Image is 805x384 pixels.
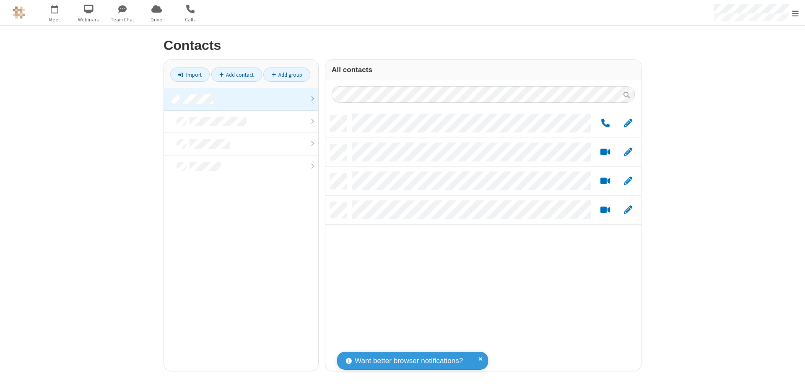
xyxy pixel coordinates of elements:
[597,176,613,187] button: Start a video meeting
[355,355,463,366] span: Want better browser notifications?
[620,118,636,129] button: Edit
[597,118,613,129] button: Call by phone
[325,109,641,371] div: grid
[141,16,172,23] span: Drive
[211,67,262,82] a: Add contact
[332,66,635,74] h3: All contacts
[164,38,641,53] h2: Contacts
[620,205,636,215] button: Edit
[39,16,70,23] span: Meet
[597,147,613,158] button: Start a video meeting
[784,362,799,378] iframe: Chat
[597,205,613,215] button: Start a video meeting
[620,147,636,158] button: Edit
[620,176,636,187] button: Edit
[73,16,104,23] span: Webinars
[107,16,138,23] span: Team Chat
[13,6,25,19] img: QA Selenium DO NOT DELETE OR CHANGE
[170,67,210,82] a: Import
[175,16,206,23] span: Calls
[263,67,310,82] a: Add group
